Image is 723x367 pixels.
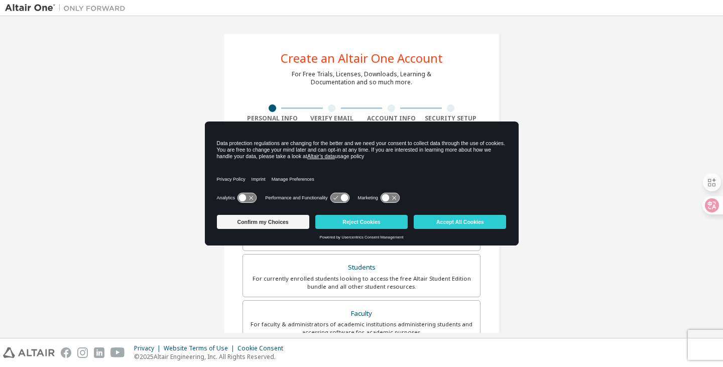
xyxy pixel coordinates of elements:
p: © 2025 Altair Engineering, Inc. All Rights Reserved. [134,352,289,361]
img: instagram.svg [77,347,88,358]
img: Altair One [5,3,131,13]
div: For currently enrolled students looking to access the free Altair Student Edition bundle and all ... [249,275,474,291]
div: For Free Trials, Licenses, Downloads, Learning & Documentation and so much more. [292,70,431,86]
div: Cookie Consent [237,344,289,352]
div: Website Terms of Use [164,344,237,352]
div: Security Setup [421,114,481,123]
img: youtube.svg [110,347,125,358]
div: Verify Email [302,114,362,123]
div: Create an Altair One Account [281,52,443,64]
img: linkedin.svg [94,347,104,358]
div: Students [249,261,474,275]
img: facebook.svg [61,347,71,358]
div: Privacy [134,344,164,352]
img: altair_logo.svg [3,347,55,358]
div: Account Info [361,114,421,123]
div: Faculty [249,307,474,321]
div: For faculty & administrators of academic institutions administering students and accessing softwa... [249,320,474,336]
div: Personal Info [243,114,302,123]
